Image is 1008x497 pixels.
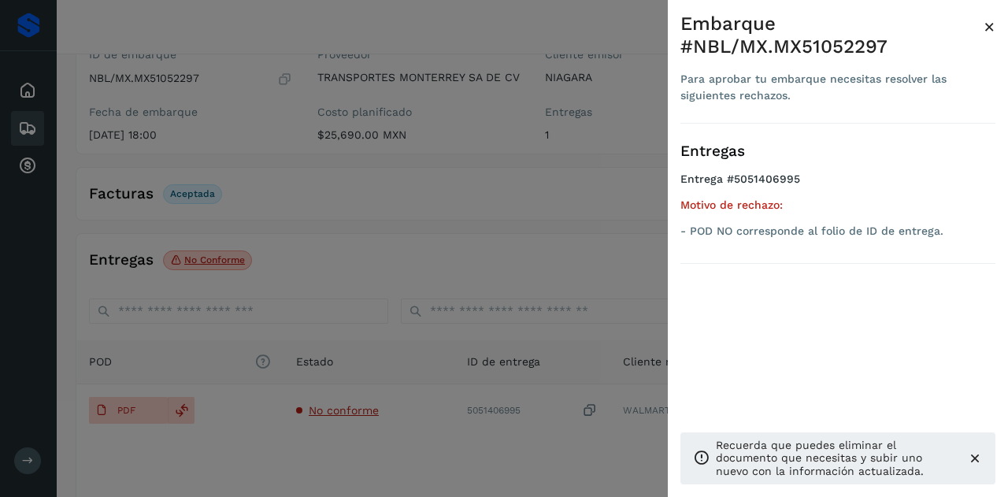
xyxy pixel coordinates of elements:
[680,198,995,212] h5: Motivo de rechazo:
[716,439,954,478] p: Recuerda que puedes eliminar el documento que necesitas y subir uno nuevo con la información actu...
[680,172,995,198] h4: Entrega #5051406995
[680,143,995,161] h3: Entregas
[984,13,995,41] button: Close
[680,71,984,104] div: Para aprobar tu embarque necesitas resolver las siguientes rechazos.
[680,13,984,58] div: Embarque #NBL/MX.MX51052297
[680,224,995,238] p: - POD NO corresponde al folio de ID de entrega.
[984,16,995,38] span: ×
